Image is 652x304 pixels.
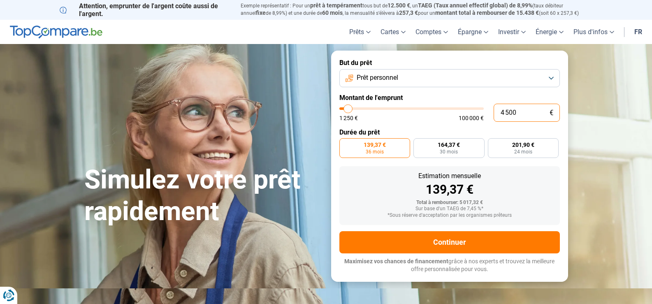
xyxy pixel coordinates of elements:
[364,142,386,148] span: 139,37 €
[550,109,553,116] span: €
[339,128,560,136] label: Durée du prêt
[346,206,553,212] div: Sur base d'un TAEG de 7,45 %*
[376,20,411,44] a: Cartes
[256,9,266,16] span: fixe
[346,183,553,196] div: 139,37 €
[387,2,410,9] span: 12.500 €
[453,20,493,44] a: Épargne
[459,115,484,121] span: 100 000 €
[568,20,619,44] a: Plus d'infos
[435,9,539,16] span: montant total à rembourser de 15.438 €
[339,59,560,67] label: But du prêt
[344,258,448,265] span: Maximisez vos chances de financement
[531,20,568,44] a: Énergie
[418,2,532,9] span: TAEG (Taux annuel effectif global) de 8,99%
[10,26,102,39] img: TopCompare
[346,213,553,218] div: *Sous réserve d'acceptation par les organismes prêteurs
[411,20,453,44] a: Comptes
[514,149,532,154] span: 24 mois
[322,9,343,16] span: 60 mois
[493,20,531,44] a: Investir
[84,164,321,227] h1: Simulez votre prêt rapidement
[339,231,560,253] button: Continuer
[629,20,647,44] a: fr
[339,69,560,87] button: Prêt personnel
[440,149,458,154] span: 30 mois
[60,2,231,18] p: Attention, emprunter de l'argent coûte aussi de l'argent.
[339,115,358,121] span: 1 250 €
[346,173,553,179] div: Estimation mensuelle
[512,142,534,148] span: 201,90 €
[399,9,418,16] span: 257,3 €
[438,142,460,148] span: 164,37 €
[310,2,362,9] span: prêt à tempérament
[339,94,560,102] label: Montant de l'emprunt
[344,20,376,44] a: Prêts
[366,149,384,154] span: 36 mois
[357,73,398,82] span: Prêt personnel
[241,2,593,17] p: Exemple représentatif : Pour un tous but de , un (taux débiteur annuel de 8,99%) et une durée de ...
[339,258,560,274] p: grâce à nos experts et trouvez la meilleure offre personnalisée pour vous.
[346,200,553,206] div: Total à rembourser: 5 017,32 €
